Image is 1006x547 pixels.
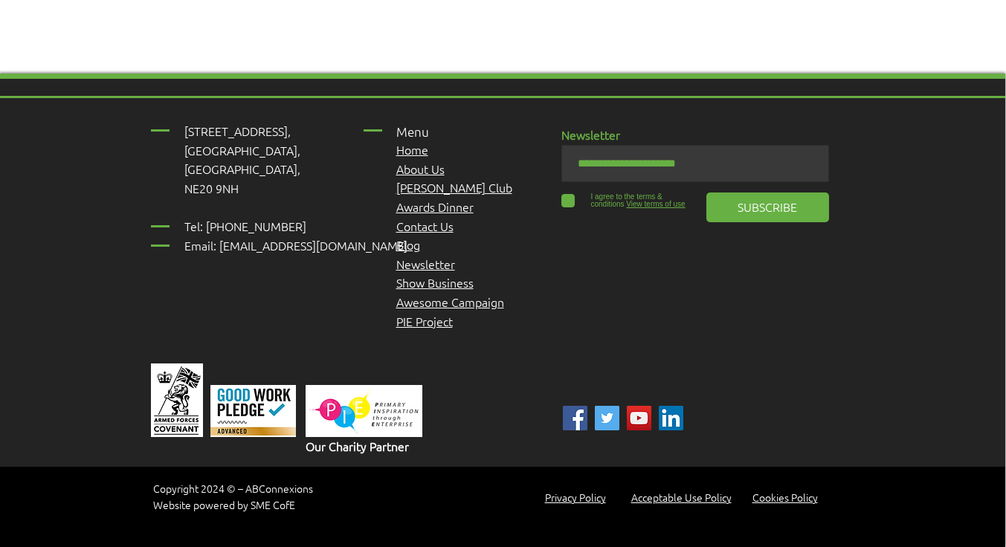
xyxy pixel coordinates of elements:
[184,161,300,177] span: [GEOGRAPHIC_DATA],
[563,406,683,430] ul: Social Bar
[625,200,686,208] a: View terms of use
[396,218,454,234] a: Contact Us
[738,198,797,215] span: SUBSCRIBE
[627,406,651,430] img: YouTube
[396,256,455,272] a: Newsletter
[396,294,504,310] span: Awesome Campaign
[396,179,512,195] a: [PERSON_NAME] Club
[706,192,829,222] button: SUBSCRIBE
[659,406,683,430] img: Linked In
[184,218,407,253] span: Tel: [PHONE_NUMBER] Email: [EMAIL_ADDRESS][DOMAIN_NAME]
[306,438,409,454] span: Our Charity Partner
[563,406,587,430] img: ABC
[396,123,429,140] span: Menu
[396,198,474,215] a: Awards Dinner
[545,490,606,505] a: Privacy Policy
[752,490,818,505] a: Cookies Policy
[153,497,295,512] span: Website powered by SME CofE
[153,481,313,496] a: Copyright 2024 © – ABConnexions
[396,313,453,329] a: PIE Project
[561,126,620,143] span: Newsletter
[626,200,685,208] span: View terms of use
[631,490,732,505] a: Acceptable Use Policy
[396,236,420,253] a: Blog
[591,192,662,208] span: I agree to the terms & conditions
[184,180,239,196] span: NE20 9NH
[396,161,445,177] a: About Us
[396,141,428,158] a: Home
[184,123,291,139] span: [STREET_ADDRESS],
[595,406,619,430] img: ABC
[184,142,300,158] span: [GEOGRAPHIC_DATA],
[396,274,474,291] a: Show Business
